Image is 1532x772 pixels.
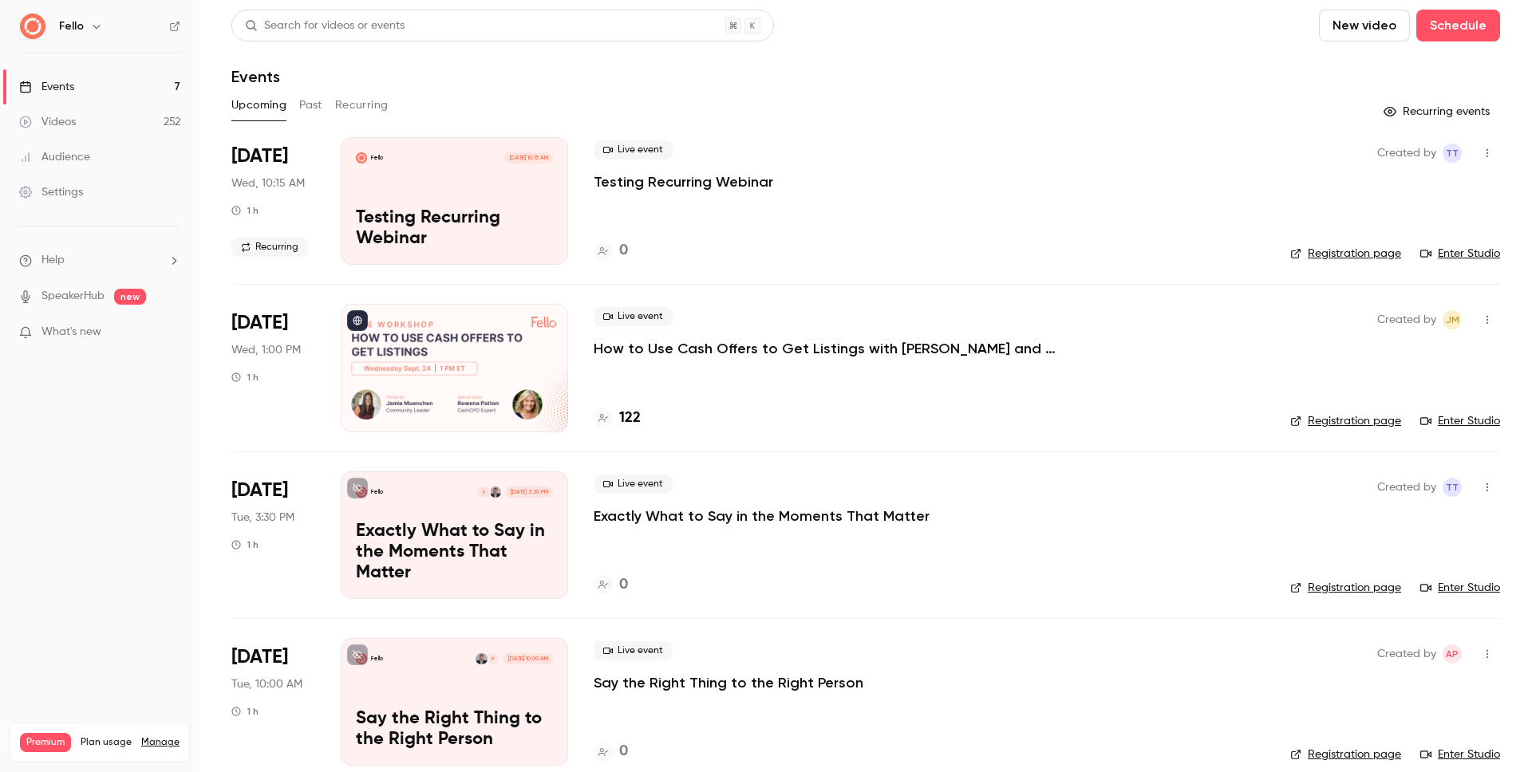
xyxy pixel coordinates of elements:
[231,304,315,431] div: Sep 24 Wed, 1:00 PM (America/New York)
[231,175,305,191] span: Wed, 10:15 AM
[231,137,315,265] div: Sep 24 Wed, 7:45 PM (Asia/Calcutta)
[594,506,930,526] a: Exactly What to Say in the Moments That Matter
[594,741,628,762] a: 0
[371,488,383,496] p: Fello
[231,310,288,336] span: [DATE]
[1443,478,1462,497] span: Tharun Tiruveedula
[19,184,83,200] div: Settings
[41,288,105,305] a: SpeakerHub
[1290,580,1401,596] a: Registration page
[114,289,146,305] span: new
[231,144,288,169] span: [DATE]
[341,137,568,265] a: Testing Recurring WebinarFello[DATE] 10:15 AMTesting Recurring Webinar
[490,486,501,498] img: Ryan Young
[594,339,1072,358] a: How to Use Cash Offers to Get Listings with [PERSON_NAME] and Cash CPO
[1446,478,1459,497] span: TT
[59,18,84,34] h6: Fello
[1376,99,1500,124] button: Recurring events
[476,653,487,664] img: Ryan Young
[141,736,180,749] a: Manage
[341,638,568,766] a: Say the Right Thing to the Right PersonFelloPRyan Young[DATE] 10:00 AMSay the Right Thing to the ...
[1377,144,1436,163] span: Created by
[231,342,301,358] span: Wed, 1:00 PM
[619,240,628,262] h4: 0
[1446,144,1459,163] span: TT
[231,471,315,599] div: Sep 30 Tue, 3:30 PM (America/New York)
[335,93,389,118] button: Recurring
[231,538,259,551] div: 1 h
[1443,144,1462,163] span: Tharun Tiruveedula
[19,79,74,95] div: Events
[1420,413,1500,429] a: Enter Studio
[231,478,288,503] span: [DATE]
[1319,10,1410,41] button: New video
[19,114,76,130] div: Videos
[1377,310,1436,329] span: Created by
[81,736,132,749] span: Plan usage
[1377,644,1436,664] span: Created by
[1290,746,1401,762] a: Registration page
[41,252,65,269] span: Help
[594,475,673,494] span: Live event
[1446,644,1459,664] span: AP
[1416,10,1500,41] button: Schedule
[341,471,568,599] a: Exactly What to Say in the Moments That MatterFelloRyan YoungP[DATE] 3:30 PMExactly What to Say i...
[231,67,280,86] h1: Events
[619,408,641,429] h4: 122
[594,408,641,429] a: 122
[20,14,45,39] img: Fello
[41,324,101,341] span: What's new
[1420,580,1500,596] a: Enter Studio
[371,655,383,663] p: Fello
[356,208,553,250] p: Testing Recurring Webinar
[594,172,773,191] a: Testing Recurring Webinar
[299,93,322,118] button: Past
[356,709,553,750] p: Say the Right Thing to the Right Person
[594,673,863,692] a: Say the Right Thing to the Right Person
[231,644,288,670] span: [DATE]
[231,238,308,257] span: Recurring
[231,510,294,526] span: Tue, 3:30 PM
[1290,246,1401,262] a: Registration page
[19,149,90,165] div: Audience
[356,152,367,163] img: Testing Recurring Webinar
[505,486,552,498] span: [DATE] 3:30 PM
[594,140,673,160] span: Live event
[19,252,180,269] li: help-dropdown-opener
[231,204,259,217] div: 1 h
[504,152,552,163] span: [DATE] 10:15 AM
[1443,310,1462,329] span: Jamie Muenchen
[477,486,490,498] div: P
[231,371,259,384] div: 1 h
[231,705,259,718] div: 1 h
[503,653,552,664] span: [DATE] 10:00 AM
[371,154,383,162] p: Fello
[231,93,286,118] button: Upcoming
[231,638,315,766] div: Oct 14 Tue, 10:00 AM (America/New York)
[1420,246,1500,262] a: Enter Studio
[356,522,553,583] p: Exactly What to Say in the Moments That Matter
[161,325,180,340] iframe: Noticeable Trigger
[231,676,302,692] span: Tue, 10:00 AM
[1446,310,1459,329] span: JM
[619,741,628,762] h4: 0
[1420,746,1500,762] a: Enter Studio
[245,18,405,34] div: Search for videos or events
[619,574,628,596] h4: 0
[594,307,673,326] span: Live event
[594,641,673,660] span: Live event
[594,240,628,262] a: 0
[594,574,628,596] a: 0
[1377,478,1436,497] span: Created by
[1290,413,1401,429] a: Registration page
[487,652,499,665] div: P
[20,733,71,752] span: Premium
[1443,644,1462,664] span: Aayush Panjikar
